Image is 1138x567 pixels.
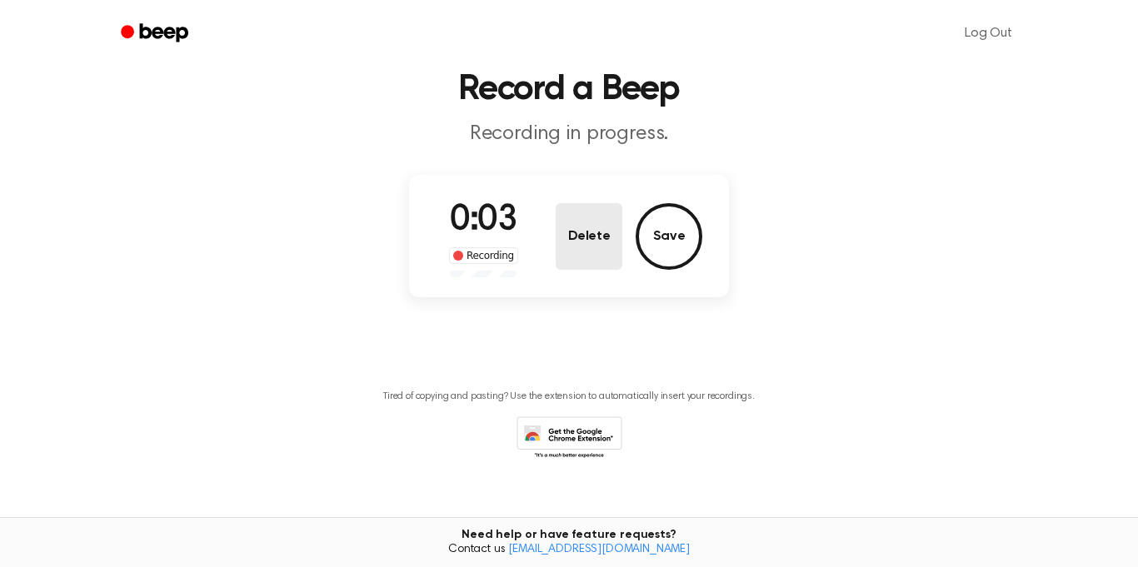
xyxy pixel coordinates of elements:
[636,203,702,270] button: Save Audio Record
[450,203,517,238] span: 0:03
[249,121,889,148] p: Recording in progress.
[10,543,1128,558] span: Contact us
[556,203,622,270] button: Delete Audio Record
[948,13,1029,53] a: Log Out
[109,17,203,50] a: Beep
[142,72,996,107] h1: Record a Beep
[449,247,518,264] div: Recording
[508,544,690,555] a: [EMAIL_ADDRESS][DOMAIN_NAME]
[383,390,755,403] p: Tired of copying and pasting? Use the extension to automatically insert your recordings.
